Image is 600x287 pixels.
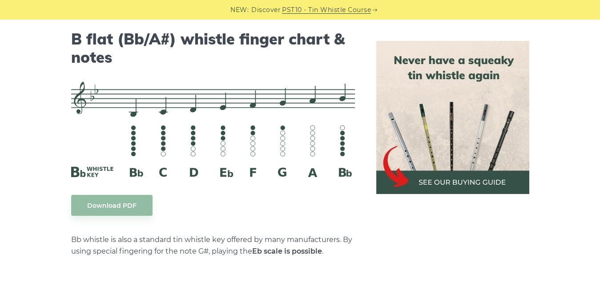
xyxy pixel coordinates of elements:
a: Download PDF [71,195,153,216]
img: tin whistle buying guide [376,41,529,194]
img: B flat (Bb) Whistle Fingering Chart And Notes [71,81,355,177]
p: Bb whistle is also a standard tin whistle key offered by many manufacturers. By using special fin... [71,234,355,257]
strong: Eb scale is possible [252,247,322,255]
h2: B flat (Bb/A#) whistle finger chart & notes [71,30,355,67]
span: NEW: [230,5,249,15]
a: PST10 - Tin Whistle Course [282,5,371,15]
span: Discover [251,5,281,15]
